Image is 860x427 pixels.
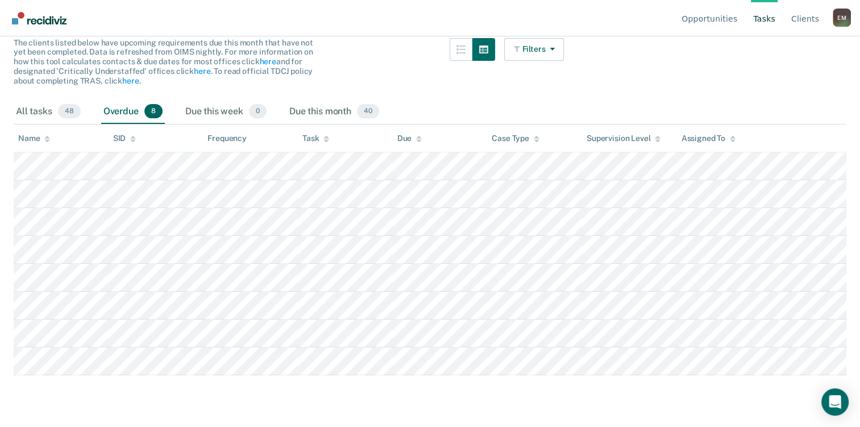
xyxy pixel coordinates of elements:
div: Assigned To [681,134,735,143]
div: All tasks48 [14,100,83,125]
button: Profile dropdown button [833,9,851,27]
button: Filters [504,38,564,61]
img: Recidiviz [12,12,67,24]
span: 0 [249,104,267,119]
div: Frequency [207,134,247,143]
a: here [194,67,210,76]
div: Open Intercom Messenger [821,388,849,416]
div: Name [18,134,50,143]
span: The clients listed below have upcoming requirements due this month that have not yet been complet... [14,38,313,85]
div: Task [302,134,329,143]
div: Due this month40 [287,100,381,125]
span: 48 [58,104,81,119]
div: SID [113,134,136,143]
span: 40 [357,104,379,119]
span: 8 [144,104,163,119]
div: E M [833,9,851,27]
a: here [259,57,276,66]
div: Due [397,134,422,143]
div: Supervision Level [587,134,661,143]
div: Overdue8 [101,100,165,125]
div: Due this week0 [183,100,269,125]
a: here [122,76,139,85]
div: Case Type [492,134,539,143]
